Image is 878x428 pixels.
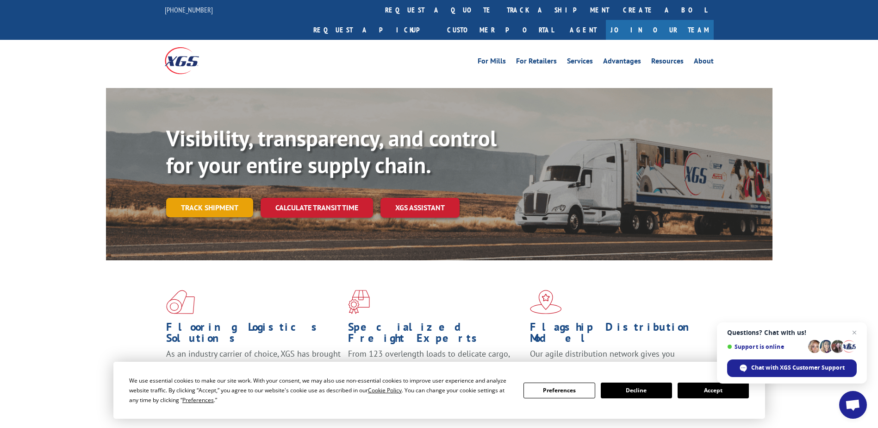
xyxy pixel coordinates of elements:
span: As an industry carrier of choice, XGS has brought innovation and dedication to flooring logistics... [166,348,341,381]
a: [PHONE_NUMBER] [165,5,213,14]
a: Resources [651,57,684,68]
img: xgs-icon-total-supply-chain-intelligence-red [166,290,195,314]
a: XGS ASSISTANT [380,198,460,218]
a: Customer Portal [440,20,560,40]
div: Open chat [839,391,867,419]
a: Track shipment [166,198,253,217]
a: For Retailers [516,57,557,68]
a: For Mills [478,57,506,68]
span: Questions? Chat with us! [727,329,857,336]
button: Decline [601,383,672,398]
h1: Specialized Freight Experts [348,321,523,348]
span: Support is online [727,343,805,350]
span: Chat with XGS Customer Support [751,364,845,372]
div: Cookie Consent Prompt [113,362,765,419]
a: Join Our Team [606,20,714,40]
div: Chat with XGS Customer Support [727,359,857,377]
a: Advantages [603,57,641,68]
span: Cookie Policy [368,386,402,394]
a: Agent [560,20,606,40]
a: Calculate transit time [261,198,373,218]
b: Visibility, transparency, and control for your entire supply chain. [166,124,497,179]
span: Our agile distribution network gives you nationwide inventory management on demand. [530,348,700,370]
span: Close chat [849,327,860,338]
a: Services [567,57,593,68]
span: Preferences [182,396,214,404]
h1: Flooring Logistics Solutions [166,321,341,348]
img: xgs-icon-focused-on-flooring-red [348,290,370,314]
img: xgs-icon-flagship-distribution-model-red [530,290,562,314]
button: Preferences [523,383,595,398]
div: We use essential cookies to make our site work. With your consent, we may also use non-essential ... [129,376,512,405]
button: Accept [678,383,749,398]
a: Request a pickup [306,20,440,40]
h1: Flagship Distribution Model [530,321,705,348]
a: About [694,57,714,68]
p: From 123 overlength loads to delicate cargo, our experienced staff knows the best way to move you... [348,348,523,390]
